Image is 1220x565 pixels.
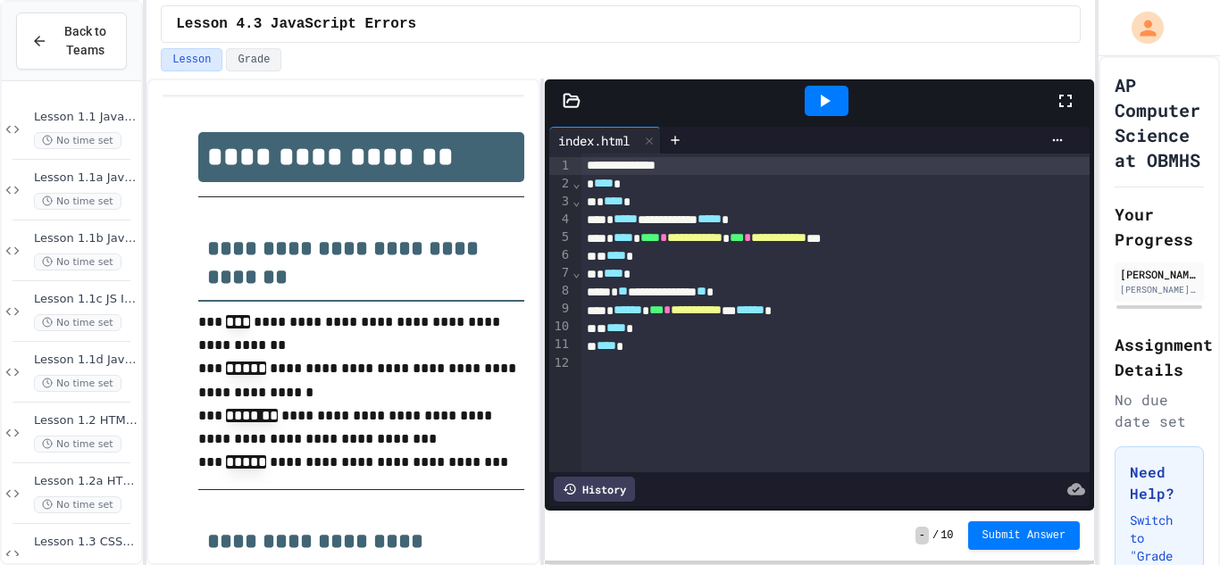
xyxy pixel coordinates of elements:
[982,528,1066,543] span: Submit Answer
[1115,202,1204,252] h2: Your Progress
[1120,266,1199,282] div: [PERSON_NAME]
[58,22,112,60] span: Back to Teams
[1120,283,1199,296] div: [PERSON_NAME][EMAIL_ADDRESS][PERSON_NAME][DOMAIN_NAME]
[34,375,121,392] span: No time set
[572,194,581,208] span: Fold line
[34,170,138,186] span: Lesson 1.1a JavaScript Intro
[34,413,138,428] span: Lesson 1.2 HTML Basics
[915,527,929,544] span: -
[34,314,121,331] span: No time set
[16,12,127,70] button: Back to Teams
[549,318,572,336] div: 10
[34,496,121,513] span: No time set
[34,110,138,125] span: Lesson 1.1 JavaScript Intro
[549,354,572,372] div: 12
[34,474,138,489] span: Lesson 1.2a HTML Continued
[549,193,572,211] div: 3
[34,535,138,550] span: Lesson 1.3 CSS Introduction
[940,528,953,543] span: 10
[1115,72,1204,172] h1: AP Computer Science at OBMHS
[34,132,121,149] span: No time set
[1113,7,1168,48] div: My Account
[34,193,121,210] span: No time set
[572,176,581,190] span: Fold line
[549,127,661,154] div: index.html
[34,253,121,270] span: No time set
[1130,461,1189,504] h3: Need Help?
[34,231,138,246] span: Lesson 1.1b JavaScript Intro
[572,265,581,279] span: Fold line
[1115,332,1204,382] h2: Assignment Details
[549,300,572,318] div: 9
[932,528,939,543] span: /
[34,436,121,453] span: No time set
[549,246,572,264] div: 6
[34,292,138,307] span: Lesson 1.1c JS Intro
[549,175,572,193] div: 2
[226,48,281,71] button: Grade
[1115,389,1204,432] div: No due date set
[176,13,416,35] span: Lesson 4.3 JavaScript Errors
[968,521,1081,550] button: Submit Answer
[554,477,635,502] div: History
[549,131,639,150] div: index.html
[549,211,572,228] div: 4
[549,282,572,300] div: 8
[34,353,138,368] span: Lesson 1.1d JavaScript
[161,48,222,71] button: Lesson
[549,336,572,353] div: 11
[549,264,572,282] div: 7
[549,157,572,175] div: 1
[549,228,572,246] div: 5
